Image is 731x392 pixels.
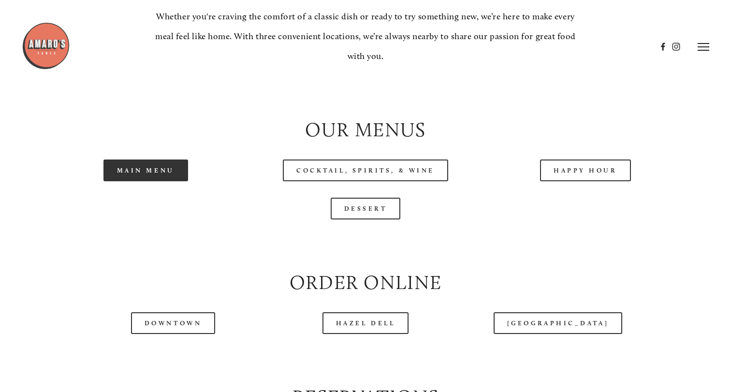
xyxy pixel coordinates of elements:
a: Downtown [131,312,215,334]
img: Amaro's Table [22,22,70,70]
a: Happy Hour [540,160,631,181]
a: Dessert [331,198,401,219]
h2: Our Menus [44,116,687,143]
h2: Order Online [44,269,687,296]
a: Hazel Dell [322,312,409,334]
a: [GEOGRAPHIC_DATA] [494,312,622,334]
a: Cocktail, Spirits, & Wine [283,160,448,181]
a: Main Menu [103,160,188,181]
